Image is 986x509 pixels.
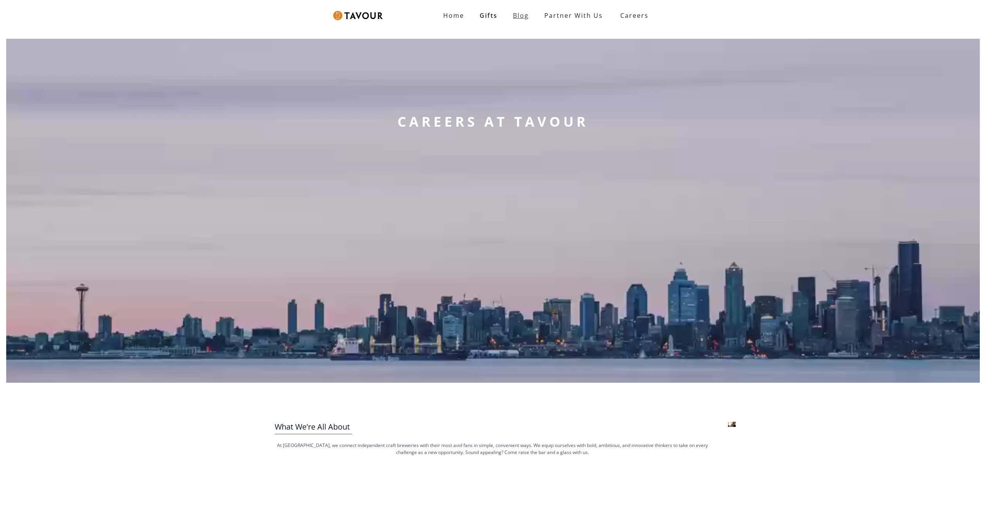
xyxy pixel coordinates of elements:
[611,5,654,26] a: Careers
[397,112,589,131] strong: CAREERS AT TAVOUR
[620,8,649,23] strong: Careers
[435,8,472,23] a: Home
[443,11,464,20] strong: Home
[472,8,505,23] a: Gifts
[505,8,537,23] a: Blog
[275,420,711,434] h3: What We're All About
[275,442,711,456] p: At [GEOGRAPHIC_DATA], we connect independent craft breweries with their most avid fans in simple,...
[537,8,611,23] a: partner with us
